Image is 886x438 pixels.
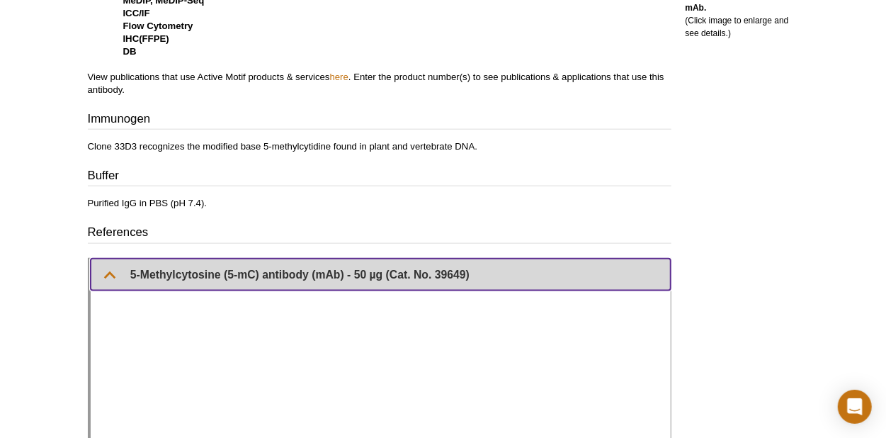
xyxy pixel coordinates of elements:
[123,33,169,44] strong: IHC(FFPE)
[91,259,671,291] summary: 5-Methylcytosine (5-mC) antibody (mAb) - 50 µg (Cat. No. 39649)
[88,224,671,244] h3: References
[88,140,671,153] p: Clone 33D3 recognizes the modified base 5-methylcytidine found in plant and vertebrate DNA.
[123,8,150,18] strong: ICC/IF
[330,72,348,82] a: here
[123,46,137,57] strong: DB
[838,390,872,424] div: Open Intercom Messenger
[123,21,193,31] strong: Flow Cytometry
[88,197,671,210] p: Purified IgG in PBS (pH 7.4).
[88,167,671,187] h3: Buffer
[88,111,671,130] h3: Immunogen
